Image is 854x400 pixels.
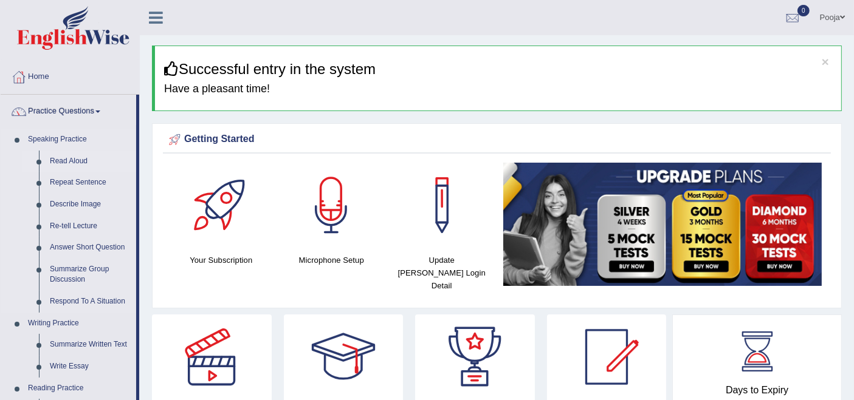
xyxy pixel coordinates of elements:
button: × [822,55,829,68]
a: Re-tell Lecture [44,215,136,237]
a: Summarize Written Text [44,334,136,356]
h4: Your Subscription [172,254,270,266]
h4: Update [PERSON_NAME] Login Detail [393,254,491,292]
h4: Microphone Setup [283,254,381,266]
a: Speaking Practice [22,129,136,151]
a: Summarize Group Discussion [44,259,136,291]
div: Getting Started [166,131,828,149]
a: Writing Practice [22,313,136,334]
a: Answer Short Question [44,237,136,259]
h4: Days to Expiry [686,385,828,396]
a: Describe Image [44,194,136,215]
a: Reading Practice [22,378,136,399]
h4: Have a pleasant time! [164,83,832,95]
a: Home [1,60,139,90]
a: Read Aloud [44,151,136,172]
span: 0 [797,5,810,16]
a: Respond To A Situation [44,291,136,313]
a: Practice Questions [1,95,136,125]
h3: Successful entry in the system [164,61,832,77]
a: Write Essay [44,356,136,378]
a: Repeat Sentence [44,172,136,194]
img: small5.jpg [503,163,822,286]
